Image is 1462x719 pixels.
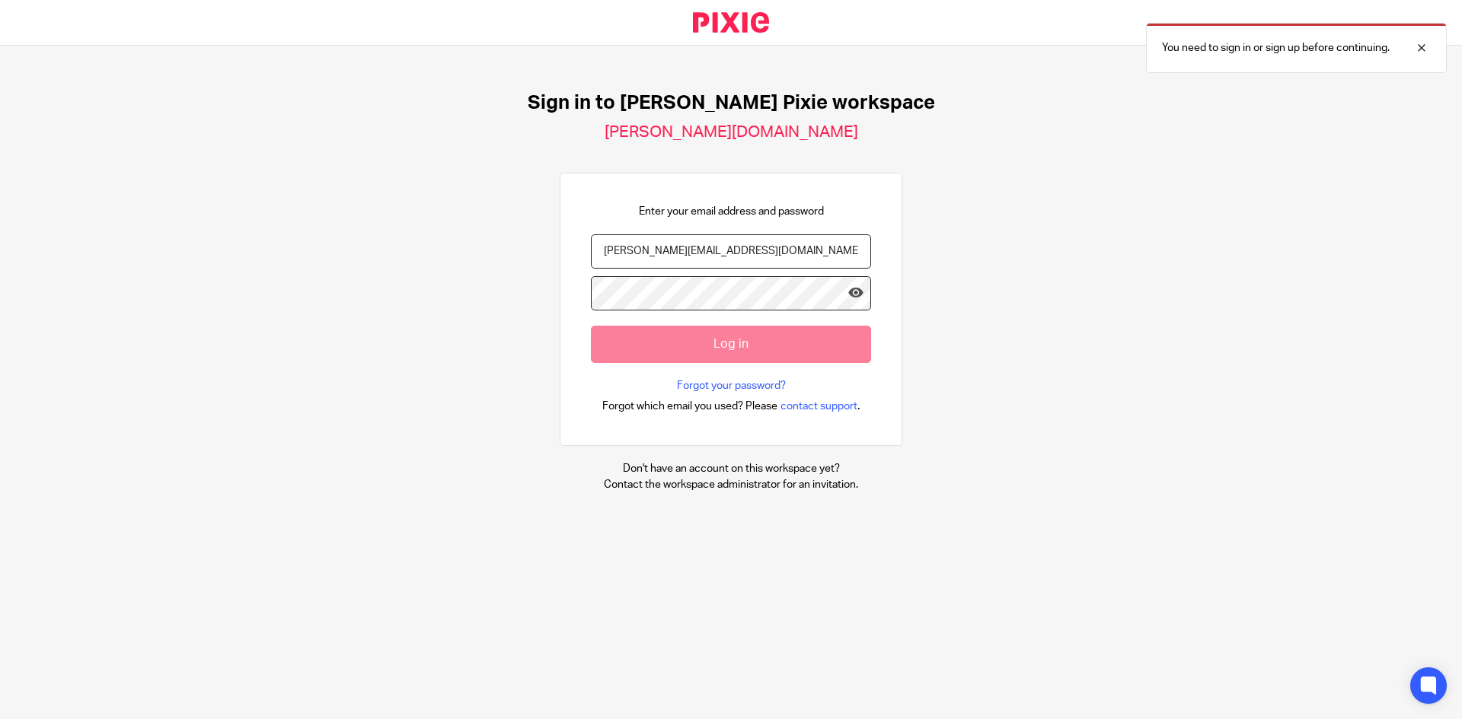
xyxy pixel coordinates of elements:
p: Contact the workspace administrator for an invitation. [604,477,858,492]
p: You need to sign in or sign up before continuing. [1162,40,1390,56]
a: Forgot your password? [677,378,786,393]
div: . [602,397,860,415]
p: Don't have an account on this workspace yet? [604,461,858,476]
span: Forgot which email you used? Please [602,399,777,414]
h1: Sign in to [PERSON_NAME] Pixie workspace [528,91,935,115]
p: Enter your email address and password [639,204,824,219]
input: name@example.com [591,234,871,269]
input: Log in [591,326,871,363]
h2: [PERSON_NAME][DOMAIN_NAME] [605,122,858,142]
span: contact support [780,399,857,414]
